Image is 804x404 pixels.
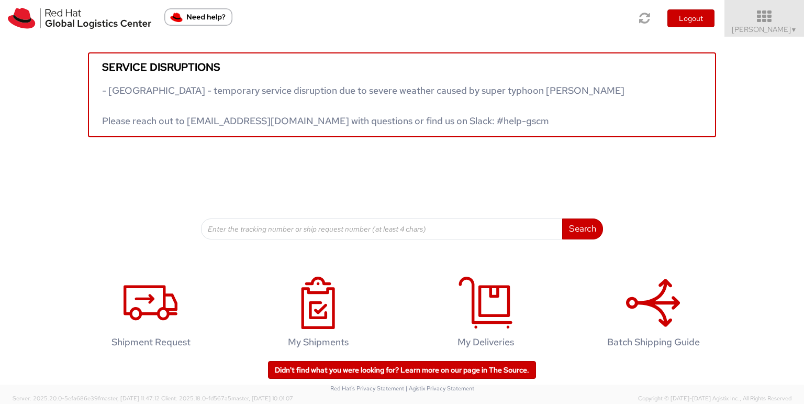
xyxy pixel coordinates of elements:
[586,337,721,347] h4: Batch Shipping Guide
[13,395,160,402] span: Server: 2025.20.0-5efa686e39f
[575,266,732,364] a: Batch Shipping Guide
[102,61,702,73] h5: Service disruptions
[231,395,293,402] span: master, [DATE] 10:01:07
[418,337,553,347] h4: My Deliveries
[8,8,151,29] img: rh-logistics-00dfa346123c4ec078e1.svg
[791,26,797,34] span: ▼
[240,266,397,364] a: My Shipments
[100,395,160,402] span: master, [DATE] 11:47:12
[164,8,232,26] button: Need help?
[72,266,229,364] a: Shipment Request
[88,52,716,137] a: Service disruptions - [GEOGRAPHIC_DATA] - temporary service disruption due to severe weather caus...
[732,25,797,34] span: [PERSON_NAME]
[638,395,791,403] span: Copyright © [DATE]-[DATE] Agistix Inc., All Rights Reserved
[251,337,386,347] h4: My Shipments
[201,219,563,239] input: Enter the tracking number or ship request number (at least 4 chars)
[562,219,603,239] button: Search
[667,9,714,27] button: Logout
[161,395,293,402] span: Client: 2025.18.0-fd567a5
[102,84,624,127] span: - [GEOGRAPHIC_DATA] - temporary service disruption due to severe weather caused by super typhoon ...
[268,361,536,379] a: Didn't find what you were looking for? Learn more on our page in The Source.
[406,385,474,392] a: | Agistix Privacy Statement
[407,266,564,364] a: My Deliveries
[330,385,404,392] a: Red Hat's Privacy Statement
[83,337,218,347] h4: Shipment Request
